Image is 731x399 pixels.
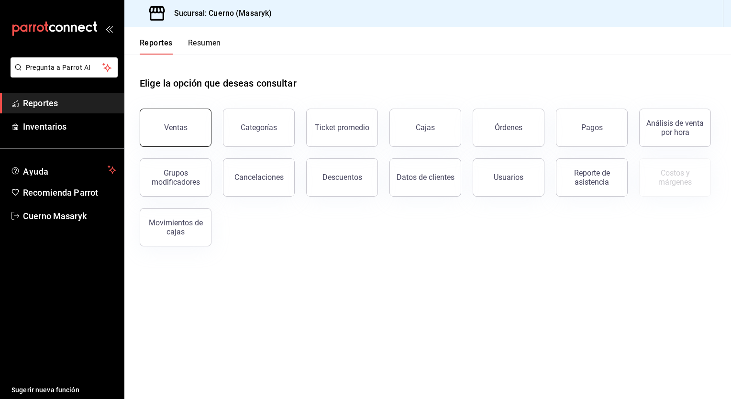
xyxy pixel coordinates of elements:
div: Categorías [241,123,277,132]
button: Pregunta a Parrot AI [11,57,118,78]
div: Órdenes [495,123,522,132]
div: Reporte de asistencia [562,168,621,187]
div: Descuentos [322,173,362,182]
div: Ticket promedio [315,123,369,132]
div: Ventas [164,123,188,132]
button: Reportes [140,38,173,55]
span: Sugerir nueva función [11,385,116,395]
button: Reporte de asistencia [556,158,628,197]
button: Análisis de venta por hora [639,109,711,147]
button: Órdenes [473,109,544,147]
button: Descuentos [306,158,378,197]
div: Usuarios [494,173,523,182]
div: Cancelaciones [234,173,284,182]
button: Contrata inventarios para ver este reporte [639,158,711,197]
div: Datos de clientes [397,173,454,182]
span: Inventarios [23,120,116,133]
button: Resumen [188,38,221,55]
span: Ayuda [23,164,104,176]
span: Cuerno Masaryk [23,210,116,222]
button: Grupos modificadores [140,158,211,197]
button: open_drawer_menu [105,25,113,33]
div: Pagos [581,123,603,132]
div: Cajas [416,123,435,132]
div: Análisis de venta por hora [645,119,705,137]
button: Usuarios [473,158,544,197]
div: Movimientos de cajas [146,218,205,236]
button: Categorías [223,109,295,147]
div: Costos y márgenes [645,168,705,187]
button: Cajas [389,109,461,147]
div: navigation tabs [140,38,221,55]
h3: Sucursal: Cuerno (Masaryk) [166,8,272,19]
span: Reportes [23,97,116,110]
button: Ventas [140,109,211,147]
div: Grupos modificadores [146,168,205,187]
button: Cancelaciones [223,158,295,197]
button: Movimientos de cajas [140,208,211,246]
button: Pagos [556,109,628,147]
button: Datos de clientes [389,158,461,197]
span: Pregunta a Parrot AI [26,63,103,73]
h1: Elige la opción que deseas consultar [140,76,297,90]
span: Recomienda Parrot [23,186,116,199]
a: Pregunta a Parrot AI [7,69,118,79]
button: Ticket promedio [306,109,378,147]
